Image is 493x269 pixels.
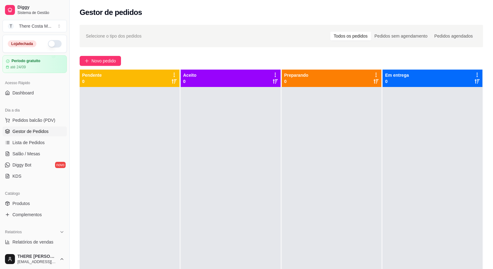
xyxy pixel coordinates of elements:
[12,151,40,157] span: Salão / Mesas
[2,210,67,220] a: Complementos
[2,115,67,125] button: Pedidos balcão (PDV)
[10,65,26,70] article: até 24/09
[2,126,67,136] a: Gestor de Pedidos
[12,117,55,123] span: Pedidos balcão (PDV)
[385,72,409,78] p: Em entrega
[2,149,67,159] a: Salão / Mesas
[12,212,42,218] span: Complementos
[371,32,431,40] div: Pedidos sem agendamento
[85,59,89,63] span: plus
[330,32,371,40] div: Todos os pedidos
[82,78,102,84] p: 0
[17,10,64,15] span: Sistema de Gestão
[8,40,36,47] div: Loja fechada
[385,78,409,84] p: 0
[17,254,57,259] span: THERE [PERSON_NAME]
[5,230,22,235] span: Relatórios
[17,259,57,264] span: [EMAIL_ADDRESS][DOMAIN_NAME]
[82,72,102,78] p: Pendente
[284,72,309,78] p: Preparando
[8,23,14,29] span: T
[80,56,121,66] button: Novo pedido
[2,88,67,98] a: Dashboard
[2,2,67,17] a: DiggySistema de Gestão
[2,171,67,181] a: KDS
[284,78,309,84] p: 0
[2,252,67,267] button: THERE [PERSON_NAME][EMAIL_ADDRESS][DOMAIN_NAME]
[183,78,197,84] p: 0
[431,32,476,40] div: Pedidos agendados
[12,59,40,63] article: Período gratuito
[86,33,142,39] span: Selecione o tipo dos pedidos
[2,105,67,115] div: Dia a dia
[91,57,116,64] span: Novo pedido
[80,7,142,17] h2: Gestor de pedidos
[12,200,30,207] span: Produtos
[12,139,45,146] span: Lista de Pedidos
[2,189,67,198] div: Catálogo
[12,239,53,245] span: Relatórios de vendas
[2,20,67,32] button: Select a team
[2,237,67,247] a: Relatórios de vendas
[2,78,67,88] div: Acesso Rápido
[19,23,51,29] div: There Costa M ...
[2,138,67,148] a: Lista de Pedidos
[12,128,49,134] span: Gestor de Pedidos
[12,90,34,96] span: Dashboard
[48,40,62,48] button: Alterar Status
[12,162,31,168] span: Diggy Bot
[2,248,67,258] a: Relatório de clientes
[12,173,21,179] span: KDS
[2,55,67,73] a: Período gratuitoaté 24/09
[17,5,64,10] span: Diggy
[2,198,67,208] a: Produtos
[183,72,197,78] p: Aceito
[2,160,67,170] a: Diggy Botnovo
